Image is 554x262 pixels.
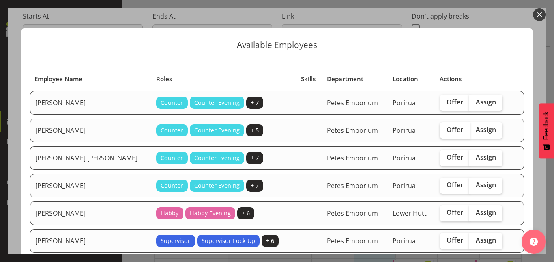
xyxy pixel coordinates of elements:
td: [PERSON_NAME] [30,119,151,142]
span: Assign [476,236,496,244]
span: Petes Emporium [327,209,378,218]
span: Counter Evening [194,181,240,190]
td: [PERSON_NAME] [30,229,151,253]
span: Supervisor [161,236,190,245]
span: + 5 [251,126,259,135]
span: Petes Emporium [327,98,378,107]
button: Feedback - Show survey [539,103,554,158]
span: Employee Name [34,74,82,84]
span: Counter [161,98,183,107]
span: Actions [440,74,462,84]
span: Assign [476,153,496,161]
span: Offer [447,126,463,134]
td: [PERSON_NAME] [30,91,151,115]
span: Assign [476,181,496,189]
span: Feedback [543,111,550,140]
span: Assign [476,126,496,134]
img: help-xxl-2.png [530,238,538,246]
span: Counter Evening [194,154,240,162]
span: + 6 [242,209,250,218]
p: Available Employees [30,41,524,49]
span: Porirua [393,236,416,245]
span: Supervisor Lock Up [202,236,255,245]
span: Counter [161,181,183,190]
td: [PERSON_NAME] [30,174,151,197]
span: Habby [161,209,178,218]
span: Habby Evening [190,209,231,218]
span: + 6 [266,236,274,245]
span: Petes Emporium [327,236,378,245]
span: Offer [447,98,463,106]
span: Lower Hutt [393,209,427,218]
span: Offer [447,153,463,161]
span: Porirua [393,98,416,107]
span: Petes Emporium [327,181,378,190]
span: Skills [301,74,316,84]
span: Assign [476,208,496,217]
span: Petes Emporium [327,154,378,162]
span: Porirua [393,181,416,190]
span: Department [327,74,363,84]
span: Location [393,74,418,84]
td: [PERSON_NAME] [30,201,151,225]
span: Counter Evening [194,126,240,135]
span: Offer [447,236,463,244]
span: + 7 [251,181,259,190]
td: [PERSON_NAME] [PERSON_NAME] [30,146,151,170]
span: + 7 [251,98,259,107]
span: Offer [447,208,463,217]
span: Offer [447,181,463,189]
span: Porirua [393,126,416,135]
span: Counter [161,126,183,135]
span: Roles [156,74,172,84]
span: Porirua [393,154,416,162]
span: Counter [161,154,183,162]
span: Petes Emporium [327,126,378,135]
span: Counter Evening [194,98,240,107]
span: + 7 [251,154,259,162]
span: Assign [476,98,496,106]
